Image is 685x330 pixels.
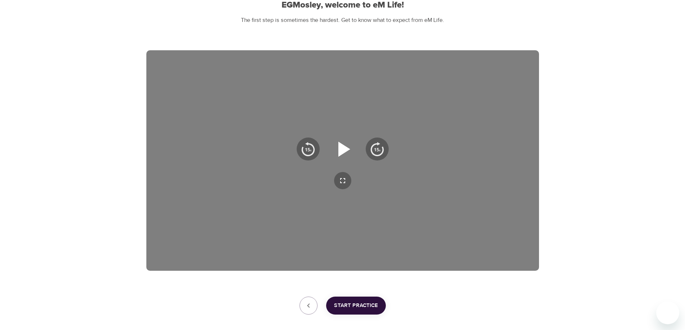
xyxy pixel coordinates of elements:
[146,16,539,24] p: The first step is sometimes the hardest. Get to know what to expect from eM Life.
[301,142,315,156] img: 15s_prev.svg
[370,142,384,156] img: 15s_next.svg
[656,301,679,324] iframe: Button to launch messaging window
[326,297,386,315] button: Start Practice
[334,301,378,310] span: Start Practice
